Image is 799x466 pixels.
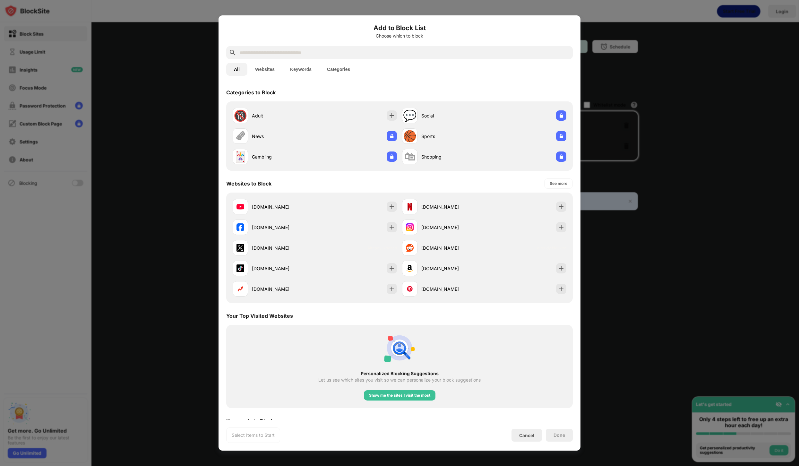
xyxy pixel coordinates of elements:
[550,180,567,187] div: See more
[252,245,315,251] div: [DOMAIN_NAME]
[384,332,415,363] img: personal-suggestions.svg
[252,133,315,140] div: News
[252,265,315,272] div: [DOMAIN_NAME]
[236,285,244,293] img: favicons
[236,264,244,272] img: favicons
[406,285,414,293] img: favicons
[236,223,244,231] img: favicons
[252,153,315,160] div: Gambling
[319,63,358,76] button: Categories
[406,264,414,272] img: favicons
[236,203,244,211] img: favicons
[421,133,484,140] div: Sports
[226,33,573,39] div: Choose which to block
[229,49,236,56] img: search.svg
[421,112,484,119] div: Social
[235,130,246,143] div: 🗞
[318,377,481,383] div: Let us see which sites you visit so we can personalize your block suggestions
[403,130,417,143] div: 🏀
[421,245,484,251] div: [DOMAIN_NAME]
[226,63,247,76] button: All
[406,203,414,211] img: favicons
[421,265,484,272] div: [DOMAIN_NAME]
[226,23,573,33] h6: Add to Block List
[252,286,315,292] div: [DOMAIN_NAME]
[234,109,247,122] div: 🔞
[234,150,247,163] div: 🃏
[369,392,430,399] div: Show me the sites I visit the most
[236,244,244,252] img: favicons
[554,433,565,438] div: Done
[238,371,561,376] div: Personalized Blocking Suggestions
[406,223,414,231] img: favicons
[367,246,397,250] span: Already blocked
[403,109,417,122] div: 💬
[252,203,315,210] div: [DOMAIN_NAME]
[404,150,415,163] div: 🛍
[252,224,315,231] div: [DOMAIN_NAME]
[226,89,276,96] div: Categories to Block
[519,433,534,438] div: Cancel
[226,313,293,319] div: Your Top Visited Websites
[226,418,274,424] div: Keywords to Block
[406,244,414,252] img: favicons
[247,63,282,76] button: Websites
[421,286,484,292] div: [DOMAIN_NAME]
[421,224,484,231] div: [DOMAIN_NAME]
[252,112,315,119] div: Adult
[226,180,271,187] div: Websites to Block
[537,246,566,250] span: Already blocked
[421,153,484,160] div: Shopping
[232,432,275,438] div: Select Items to Start
[421,203,484,210] div: [DOMAIN_NAME]
[282,63,319,76] button: Keywords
